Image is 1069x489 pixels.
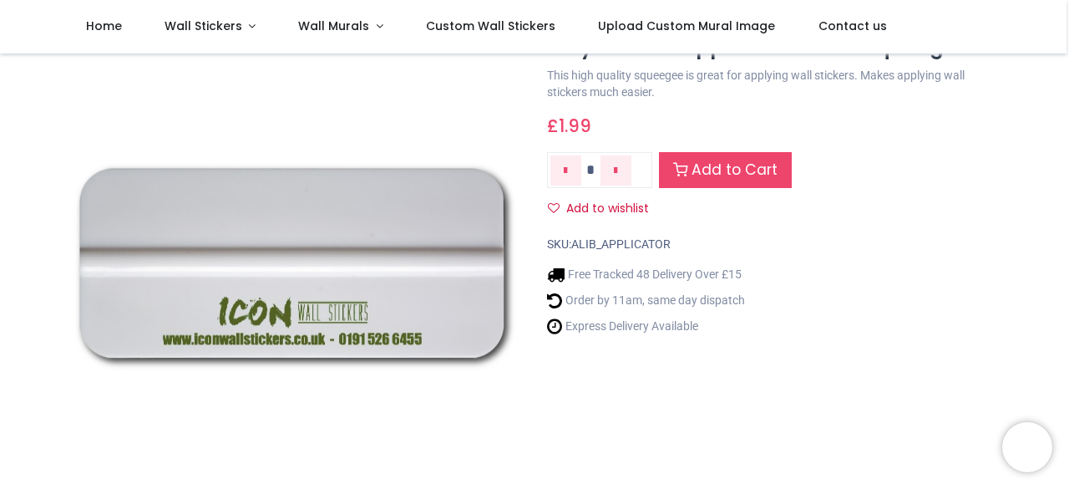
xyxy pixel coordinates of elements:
button: Add to wishlistAdd to wishlist [547,195,663,223]
span: 1.99 [559,114,591,138]
div: SKU: [547,237,1004,253]
span: Contact us [818,18,887,34]
img: Vinyl Sticker Applicator Tool - Squeegee [65,29,522,486]
span: ALIB_APPLICATOR [571,237,671,251]
span: Home [86,18,122,34]
li: Order by 11am, same day dispatch [547,292,745,309]
li: Express Delivery Available [547,318,745,335]
i: Add to wishlist [548,202,560,214]
span: Wall Stickers [165,18,242,34]
span: Custom Wall Stickers [426,18,555,34]
a: Add to Cart [659,152,792,188]
a: Remove one [550,155,581,186]
iframe: Brevo live chat [1002,422,1052,472]
span: Wall Murals [298,18,369,34]
span: £ [547,114,591,138]
span: Upload Custom Mural Image [598,18,775,34]
a: Add one [600,155,631,186]
p: This high quality squeegee is great for applying wall stickers. Makes applying wall stickers much... [547,68,1004,100]
li: Free Tracked 48 Delivery Over £15 [547,266,745,283]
